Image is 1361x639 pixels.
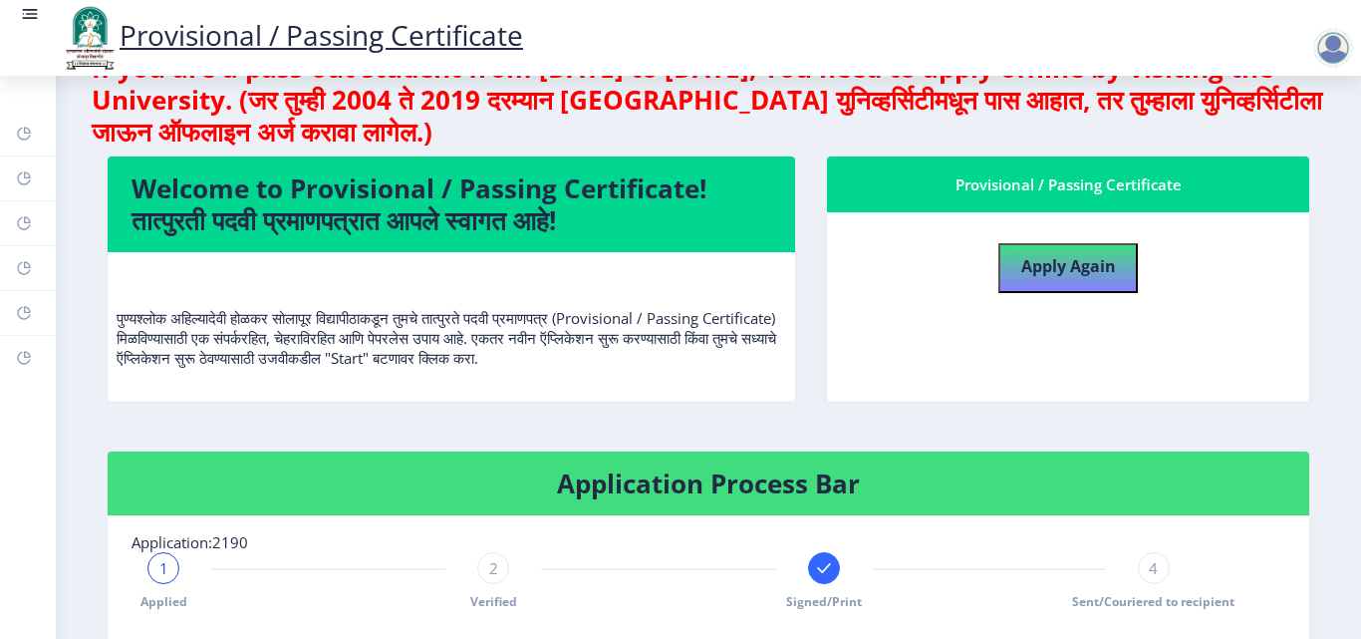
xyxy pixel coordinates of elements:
[1021,255,1116,277] b: Apply Again
[489,558,498,578] span: 2
[60,4,120,72] img: logo
[117,268,786,368] p: पुण्यश्लोक अहिल्यादेवी होळकर सोलापूर विद्यापीठाकडून तुमचे तात्पुरते पदवी प्रमाणपत्र (Provisional ...
[159,558,168,578] span: 1
[470,593,517,610] span: Verified
[132,468,1285,499] h4: Application Process Bar
[786,593,862,610] span: Signed/Print
[140,593,187,610] span: Applied
[92,52,1325,148] h4: If you are a pass-out student from [DATE] to [DATE], You need to apply offline by visiting the Un...
[132,172,771,236] h4: Welcome to Provisional / Passing Certificate! तात्पुरती पदवी प्रमाणपत्रात आपले स्वागत आहे!
[60,16,523,54] a: Provisional / Passing Certificate
[1072,593,1234,610] span: Sent/Couriered to recipient
[998,243,1138,293] button: Apply Again
[851,172,1285,196] div: Provisional / Passing Certificate
[1149,558,1158,578] span: 4
[132,532,248,552] span: Application:2190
